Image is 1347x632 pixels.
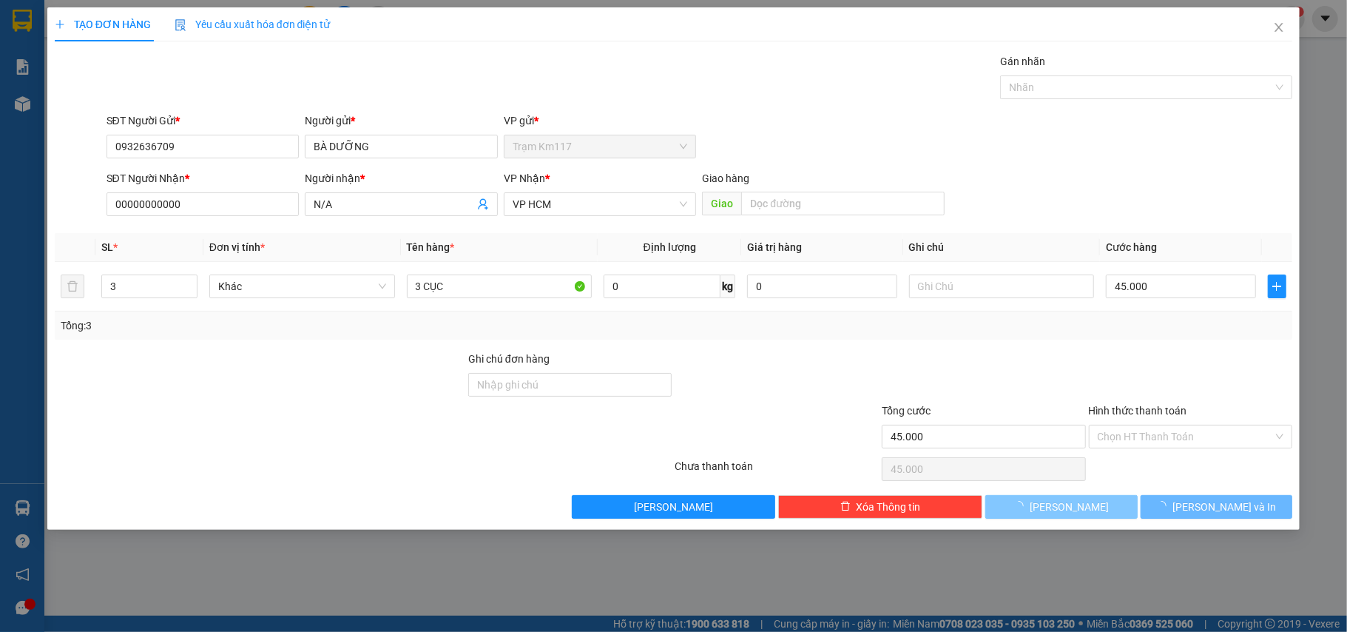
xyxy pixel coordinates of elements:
span: Yêu cầu xuất hóa đơn điện tử [175,19,331,30]
div: SĐT Người Nhận [107,170,300,186]
span: loading [1013,501,1030,511]
span: Nhận: [126,14,162,30]
input: Ghi Chú [909,275,1095,298]
label: Ghi chú đơn hàng [468,353,550,365]
span: Khác [218,275,386,297]
span: Giao hàng [702,172,749,184]
div: Người nhận [305,170,498,186]
label: Hình thức thanh toán [1089,405,1187,417]
span: [PERSON_NAME] [1030,499,1109,515]
th: Ghi chú [903,233,1101,262]
span: delete [840,501,851,513]
span: VP Nhận [504,172,545,184]
div: Người gửi [305,112,498,129]
img: icon [175,19,186,31]
div: 0819027374 [13,84,116,104]
input: VD: Bàn, Ghế [407,275,593,298]
span: Tổng cước [882,405,931,417]
span: Định lượng [644,241,696,253]
input: 0 [747,275,897,298]
div: VP HCM [126,13,230,30]
div: HUY VIỆT HƯƠNG [13,48,116,84]
span: [PERSON_NAME] [634,499,713,515]
span: loading [1156,501,1172,511]
span: plus [1269,280,1286,292]
button: [PERSON_NAME] [985,495,1138,519]
div: SĐT Người Gửi [107,112,300,129]
button: Close [1258,7,1300,49]
span: close [1273,21,1285,33]
span: Gửi: [13,14,36,30]
span: Giao [702,192,741,215]
span: plus [55,19,65,30]
div: VP gửi [504,112,697,129]
div: CHỊ QUỲNH B12 [126,30,230,66]
div: Tổng: 3 [61,317,521,334]
label: Gán nhãn [1000,56,1045,67]
span: [PERSON_NAME] và In [1172,499,1276,515]
button: [PERSON_NAME] [572,495,776,519]
button: [PERSON_NAME] và In [1141,495,1293,519]
span: SL [101,241,113,253]
span: Giá trị hàng [747,241,802,253]
button: deleteXóa Thông tin [778,495,982,519]
span: Tên hàng [407,241,455,253]
input: Ghi chú đơn hàng [468,373,672,397]
input: Dọc đường [741,192,945,215]
span: Đơn vị tính [209,241,265,253]
span: VP HCM [513,193,688,215]
span: user-add [477,198,489,210]
span: Cước hàng [1106,241,1157,253]
span: TẠO ĐƠN HÀNG [55,19,151,30]
span: kg [720,275,735,298]
div: Chưa thanh toán [673,458,880,484]
button: plus [1268,275,1287,298]
span: Xóa Thông tin [857,499,921,515]
span: Trạm Km117 [513,135,688,158]
div: Trạm Km117 [13,13,116,48]
button: delete [61,275,84,298]
div: 0345940854 [126,66,230,87]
